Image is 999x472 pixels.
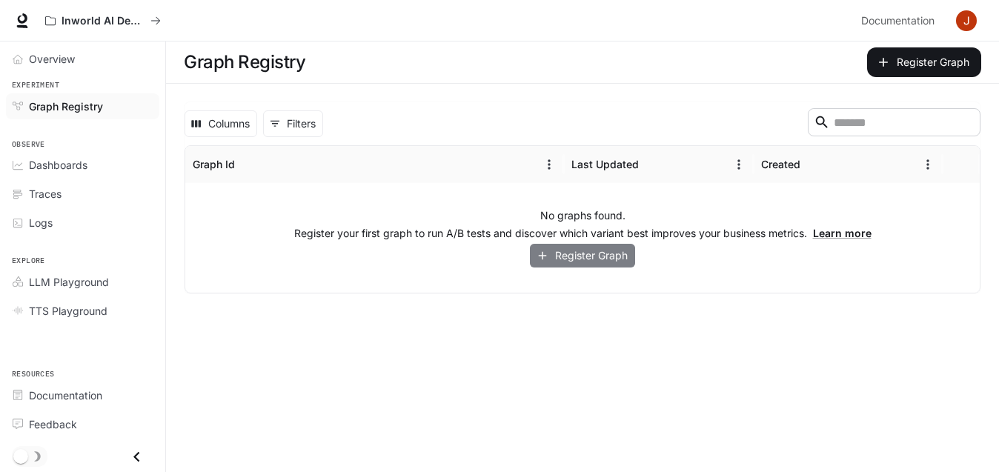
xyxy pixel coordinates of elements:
[29,274,109,290] span: LLM Playground
[29,303,107,319] span: TTS Playground
[184,47,305,77] h1: Graph Registry
[6,269,159,295] a: LLM Playground
[571,158,639,170] div: Last Updated
[294,226,872,241] p: Register your first graph to run A/B tests and discover which variant best improves your business...
[13,448,28,464] span: Dark mode toggle
[29,157,87,173] span: Dashboards
[540,208,625,223] p: No graphs found.
[867,47,981,77] button: Register Graph
[6,152,159,178] a: Dashboards
[530,244,635,268] button: Register Graph
[39,6,167,36] button: All workspaces
[808,108,980,139] div: Search
[952,6,981,36] button: User avatar
[6,411,159,437] a: Feedback
[6,382,159,408] a: Documentation
[29,215,53,230] span: Logs
[29,388,102,403] span: Documentation
[538,153,560,176] button: Menu
[193,158,235,170] div: Graph Id
[236,153,259,176] button: Sort
[29,51,75,67] span: Overview
[855,6,946,36] a: Documentation
[917,153,939,176] button: Menu
[185,110,257,137] button: Select columns
[6,298,159,324] a: TTS Playground
[728,153,750,176] button: Menu
[956,10,977,31] img: User avatar
[29,416,77,432] span: Feedback
[802,153,824,176] button: Sort
[6,93,159,119] a: Graph Registry
[120,442,153,472] button: Close drawer
[62,15,145,27] p: Inworld AI Demos
[29,186,62,202] span: Traces
[263,110,323,137] button: Show filters
[6,46,159,72] a: Overview
[29,99,103,114] span: Graph Registry
[813,227,872,239] a: Learn more
[6,181,159,207] a: Traces
[861,12,935,30] span: Documentation
[6,210,159,236] a: Logs
[640,153,663,176] button: Sort
[761,158,800,170] div: Created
